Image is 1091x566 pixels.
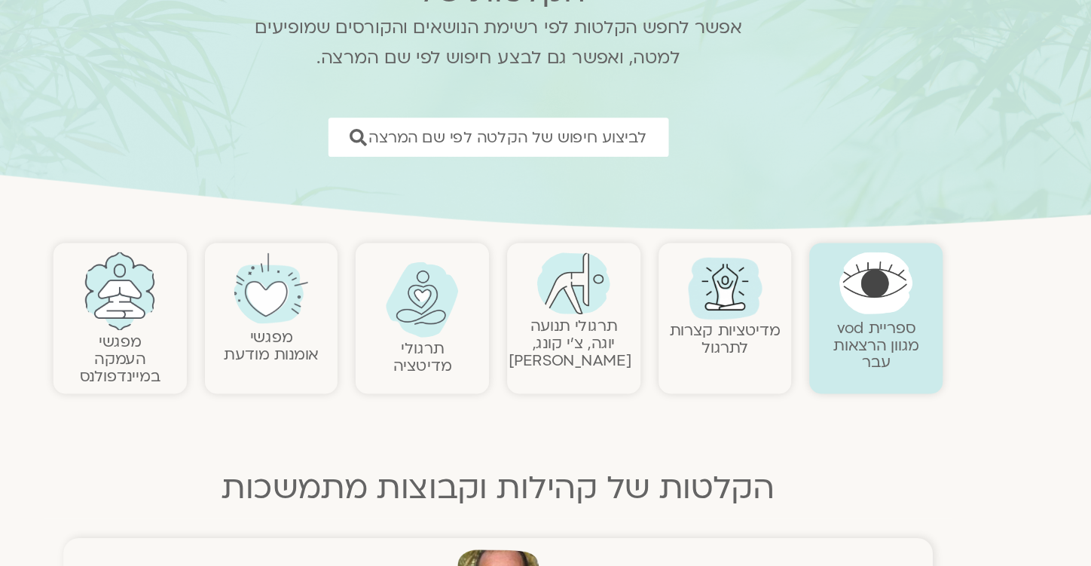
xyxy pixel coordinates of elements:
[439,153,669,167] span: לביצוע חיפוש של הקלטה לפי שם המרצה
[176,436,915,467] h2: הקלטות של קהילות וקבוצות מתמשכות
[198,321,265,367] a: מפגשיהעמקה במיינדפולנס
[318,317,396,349] a: מפגשיאומנות מודעת
[459,327,507,359] a: תרגולימדיטציה
[555,308,656,354] a: תרגולי תנועהיוגה, צ׳י קונג, [PERSON_NAME]
[992,535,1046,555] span: יצירת קשר
[824,310,895,356] a: ספריית vodמגוון הרצאות עבר
[323,57,768,107] p: אפשר לחפש הקלטות לפי רשימת הנושאים והקורסים שמופיעים למטה, ואפשר גם לבצע חיפוש לפי שם המרצה.
[405,144,687,176] a: לביצוע חיפוש של הקלטה לפי שם המרצה
[940,529,1083,558] a: יצירת קשר
[323,24,768,54] h2: הקלטות שלי
[688,312,780,344] a: מדיטציות קצרות לתרגול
